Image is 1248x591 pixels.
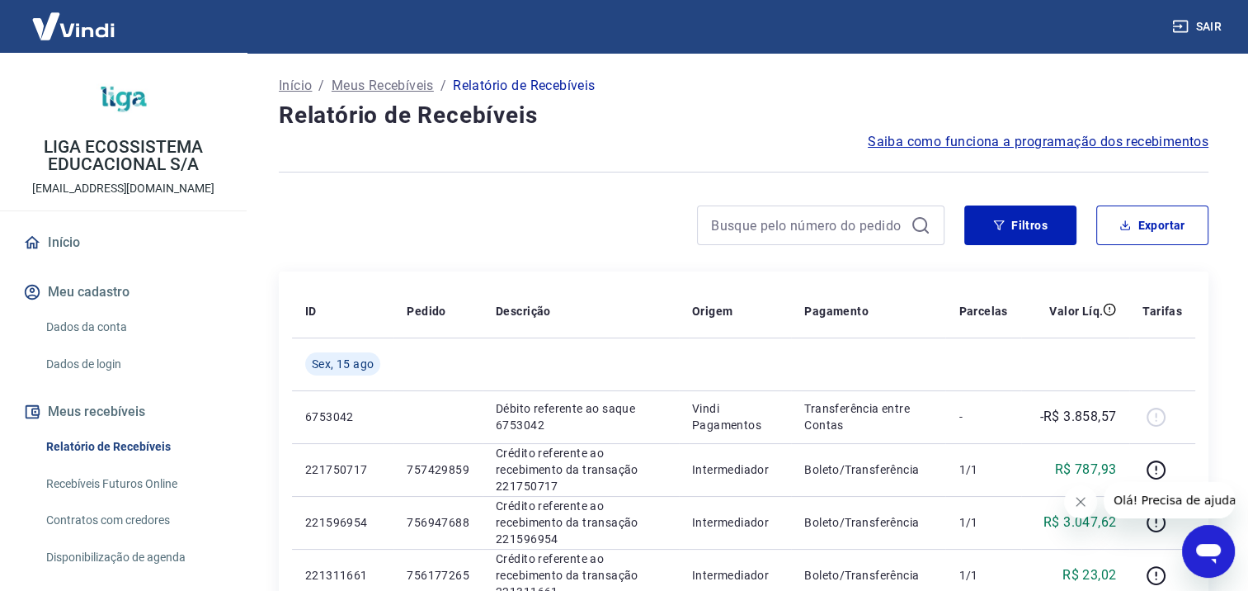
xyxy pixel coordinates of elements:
input: Busque pelo número do pedido [711,213,904,238]
iframe: Botão para abrir a janela de mensagens [1182,525,1235,578]
p: -R$ 3.858,57 [1039,407,1116,427]
p: / [318,76,324,96]
p: Boleto/Transferência [804,461,932,478]
p: Crédito referente ao recebimento da transação 221596954 [496,498,666,547]
h4: Relatório de Recebíveis [279,99,1208,132]
p: LIGA ECOSSISTEMA EDUCACIONAL S/A [13,139,233,173]
p: R$ 787,93 [1055,460,1117,480]
p: Pagamento [804,303,869,319]
p: Intermediador [692,514,778,531]
p: Origem [692,303,732,319]
p: Boleto/Transferência [804,514,932,531]
a: Meus Recebíveis [332,76,434,96]
a: Disponibilização de agenda [40,541,227,574]
span: Sex, 15 ago [312,356,374,372]
a: Dados de login [40,348,227,381]
a: Relatório de Recebíveis [40,430,227,464]
p: 6753042 [305,409,380,425]
a: Recebíveis Futuros Online [40,467,227,501]
p: R$ 3.047,62 [1043,513,1116,532]
p: Crédito referente ao recebimento da transação 221750717 [496,445,666,494]
p: 756177265 [407,567,469,584]
p: Transferência entre Contas [804,400,932,433]
p: Vindi Pagamentos [692,400,778,433]
p: 1/1 [958,514,1007,531]
p: 1/1 [958,461,1007,478]
button: Meus recebíveis [20,394,227,430]
button: Meu cadastro [20,274,227,310]
p: Descrição [496,303,551,319]
iframe: Fechar mensagem [1064,485,1097,518]
p: Valor Líq. [1049,303,1103,319]
span: Olá! Precisa de ajuda? [10,12,139,25]
p: R$ 23,02 [1062,565,1116,585]
p: 221311661 [305,567,380,584]
p: 221750717 [305,461,380,478]
a: Saiba como funciona a programação dos recebimentos [868,132,1208,152]
img: Vindi [20,1,127,51]
a: Dados da conta [40,310,227,344]
button: Exportar [1096,206,1208,245]
p: Intermediador [692,461,778,478]
p: Intermediador [692,567,778,584]
button: Filtros [964,206,1076,245]
p: Boleto/Transferência [804,567,932,584]
a: Início [20,225,227,261]
p: / [440,76,446,96]
button: Sair [1169,12,1228,42]
p: 756947688 [407,514,469,531]
a: Contratos com credores [40,504,227,537]
p: 757429859 [407,461,469,478]
a: Início [279,76,312,96]
iframe: Mensagem da empresa [1104,482,1235,518]
p: Pedido [407,303,445,319]
p: Débito referente ao saque 6753042 [496,400,666,433]
img: 960cb8fc-1d63-4d5e-964f-239f1e28e151.jpeg [91,66,157,132]
p: [EMAIL_ADDRESS][DOMAIN_NAME] [32,180,214,197]
p: - [958,409,1007,425]
p: ID [305,303,317,319]
p: 221596954 [305,514,380,531]
p: 1/1 [958,567,1007,584]
p: Parcelas [958,303,1007,319]
p: Tarifas [1142,303,1182,319]
p: Relatório de Recebíveis [453,76,595,96]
